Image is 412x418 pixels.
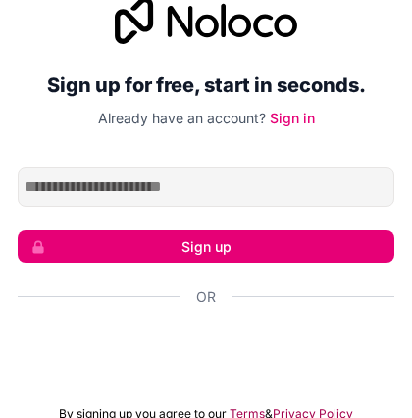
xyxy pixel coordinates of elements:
input: Email address [18,167,394,207]
a: Sign in [270,110,315,126]
button: Sign up [18,230,394,263]
h2: Sign up for free, start in seconds. [18,68,394,103]
span: Or [196,287,216,306]
span: Already have an account? [98,110,266,126]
